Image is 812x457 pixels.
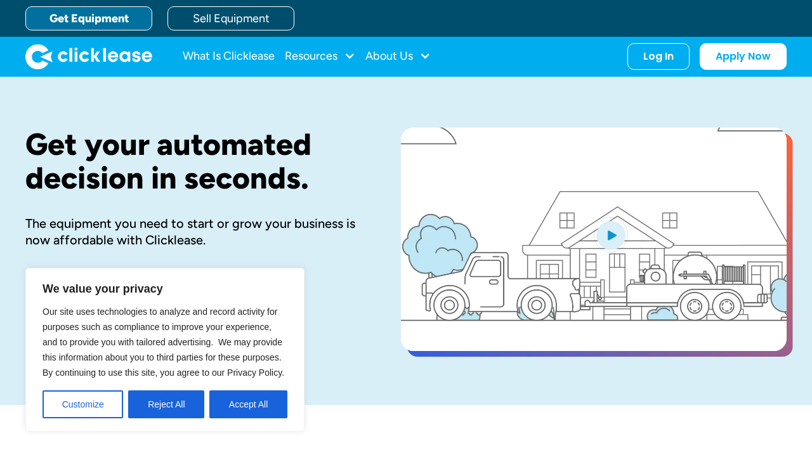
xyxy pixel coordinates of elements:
a: open lightbox [401,128,787,351]
div: Log In [643,50,674,63]
div: We value your privacy [25,268,304,432]
button: Accept All [209,390,287,418]
div: Resources [285,44,355,69]
button: Customize [43,390,123,418]
a: Apply Now [700,43,787,70]
a: Sell Equipment [167,6,294,30]
img: Clicklease logo [25,44,152,69]
a: What Is Clicklease [183,44,275,69]
span: Our site uses technologies to analyze and record activity for purposes such as compliance to impr... [43,307,284,378]
div: About Us [365,44,431,69]
h1: Get your automated decision in seconds. [25,128,360,195]
div: The equipment you need to start or grow your business is now affordable with Clicklease. [25,215,360,248]
button: Reject All [128,390,204,418]
a: Get Equipment [25,6,152,30]
img: Blue play button logo on a light blue circular background [594,217,628,253]
p: We value your privacy [43,281,287,296]
a: home [25,44,152,69]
